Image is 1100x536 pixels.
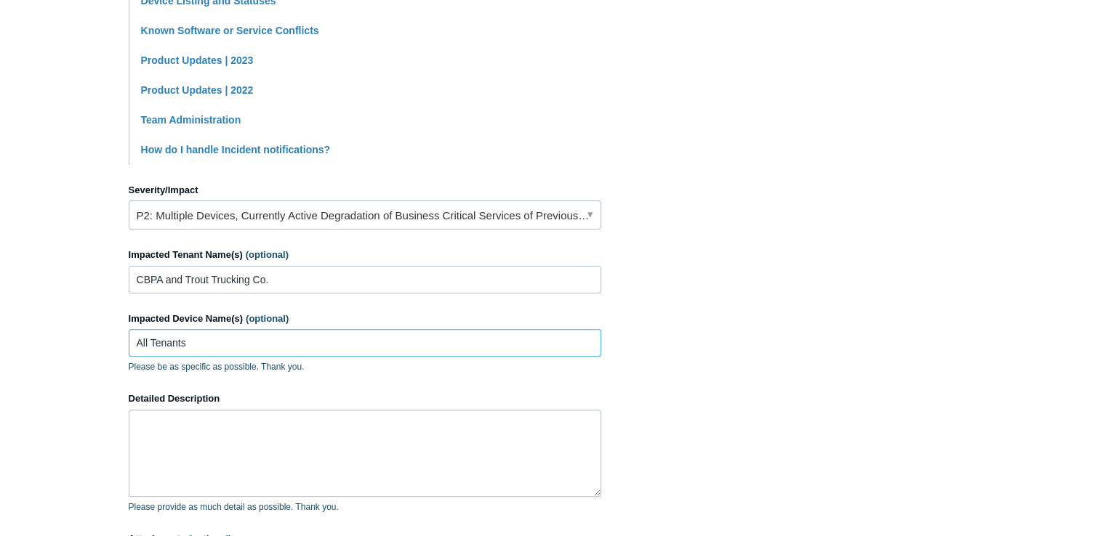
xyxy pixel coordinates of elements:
[129,183,601,198] label: Severity/Impact
[246,313,289,324] span: (optional)
[141,54,254,66] a: Product Updates | 2023
[246,249,289,260] span: (optional)
[141,144,331,155] a: How do I handle Incident notifications?
[141,25,319,36] a: Known Software or Service Conflicts
[129,248,601,262] label: Impacted Tenant Name(s)
[129,200,601,230] a: P2: Multiple Devices, Currently Active Degradation of Business Critical Services of Previously Wo...
[129,360,601,373] p: Please be as specific as possible. Thank you.
[129,391,601,406] label: Detailed Description
[141,114,241,126] a: Team Administration
[129,312,601,326] label: Impacted Device Name(s)
[129,500,601,513] p: Please provide as much detail as possible. Thank you.
[141,84,254,96] a: Product Updates | 2022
